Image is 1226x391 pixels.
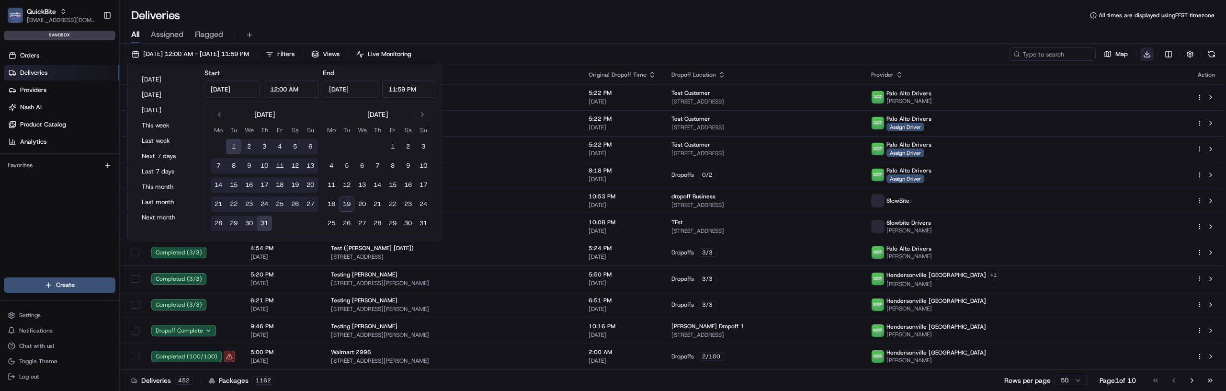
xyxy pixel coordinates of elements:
span: [DATE] [250,305,316,313]
span: 8:18 PM [589,167,656,174]
button: 15 [385,177,400,193]
span: SlowBite [886,197,909,205]
span: [STREET_ADDRESS] [671,331,856,339]
input: Date [204,80,260,98]
button: QuickBite [27,7,56,16]
a: Providers [4,82,119,98]
a: Deliveries [4,65,119,80]
button: 7 [211,158,226,173]
div: We're available if you need us! [33,101,121,109]
img: QuickBite [8,8,23,23]
button: 2 [400,139,416,154]
span: Palo Alto Drivers [886,167,931,174]
button: Map [1100,47,1132,61]
img: 6f7be752-d91c-4f0f-bd1a-6966931c71a3.jpg [872,324,884,337]
span: [STREET_ADDRESS][PERSON_NAME] [331,305,573,313]
button: 8 [226,158,241,173]
span: 5:20 PM [250,271,316,278]
span: Palo Alto Drivers [886,141,931,149]
button: 20 [354,196,370,212]
button: Last month [137,195,195,209]
span: Test Customer [671,89,710,97]
span: Hendersonville [GEOGRAPHIC_DATA] [886,271,986,279]
button: 23 [400,196,416,212]
th: Tuesday [339,125,354,135]
span: [STREET_ADDRESS][PERSON_NAME] [331,279,573,287]
th: Saturday [287,125,303,135]
button: 2 [241,139,257,154]
button: [DATE] [137,88,195,102]
span: Walmart 2996 [331,348,371,356]
span: Notifications [19,327,53,334]
span: Palo Alto Drivers [886,245,931,253]
span: [STREET_ADDRESS] [671,124,856,131]
span: [DATE] [250,253,316,261]
span: [DATE] [589,175,656,183]
span: [STREET_ADDRESS] [331,175,573,183]
span: Orders [20,51,39,60]
button: Toggle Theme [4,355,115,368]
button: This month [137,180,195,194]
span: Test Customer [671,115,710,123]
img: 6f7be752-d91c-4f0f-bd1a-6966931c71a3.jpg [872,169,884,181]
div: 452 [175,376,193,385]
button: 30 [241,216,257,231]
button: Next month [137,211,195,224]
span: [STREET_ADDRESS] [671,98,856,105]
button: 24 [416,196,431,212]
div: Deliveries [131,376,193,385]
button: Chat with us! [4,339,115,353]
button: 18 [272,177,287,193]
button: Log out [4,370,115,383]
span: [DATE] 12:00 AM - [DATE] 11:59 PM [143,50,249,58]
button: 29 [226,216,241,231]
span: Analytics [20,138,46,146]
button: 4 [272,139,287,154]
img: 6f7be752-d91c-4f0f-bd1a-6966931c71a3.jpg [872,91,884,103]
div: 3 / 3 [698,300,717,309]
div: Page 1 of 10 [1100,376,1136,385]
span: Flagged [195,29,223,40]
span: Providers [20,86,46,94]
span: Settings [19,311,41,319]
span: 5:50 PM [589,271,656,278]
button: Go to next month [416,108,429,121]
button: 25 [324,216,339,231]
span: [STREET_ADDRESS] [671,201,856,209]
span: Hendersonville [GEOGRAPHIC_DATA] [886,349,986,356]
button: 9 [241,158,257,173]
th: Wednesday [354,125,370,135]
input: Time [264,80,319,98]
button: 29 [385,216,400,231]
span: [STREET_ADDRESS] [331,201,573,209]
span: Dropoffs [671,275,694,283]
span: [DATE] [589,253,656,261]
span: Product Catalog [20,120,66,129]
span: 9:46 PM [250,322,316,330]
th: Tuesday [226,125,241,135]
th: Friday [272,125,287,135]
span: Pylon [95,162,116,170]
a: Product Catalog [4,117,119,132]
button: QuickBiteQuickBite[EMAIL_ADDRESS][DOMAIN_NAME] [4,4,99,27]
button: Refresh [1205,47,1218,61]
button: Next 7 days [137,149,195,163]
button: 14 [370,177,385,193]
img: 6f7be752-d91c-4f0f-bd1a-6966931c71a3.jpg [872,299,884,311]
button: 13 [303,158,318,173]
th: Sunday [416,125,431,135]
button: 7 [370,158,385,173]
a: Analytics [4,134,119,149]
span: Chat with us! [19,342,54,350]
button: 30 [400,216,416,231]
button: 5 [339,158,354,173]
button: Go to previous month [213,108,226,121]
button: 22 [226,196,241,212]
span: [DATE] [589,279,656,287]
span: [PERSON_NAME] [886,331,986,338]
span: 5:00 PM [250,348,316,356]
span: 10:53 PM [589,193,656,200]
span: [STREET_ADDRESS] [671,149,856,157]
button: 5 [287,139,303,154]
